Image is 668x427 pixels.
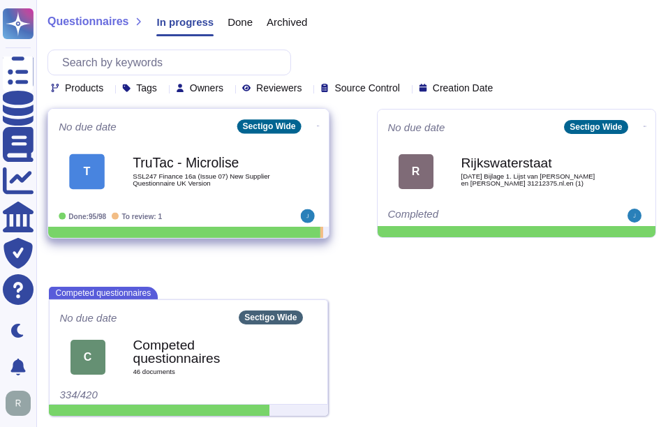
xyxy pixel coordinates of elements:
[49,287,158,299] span: Competed questionnaires
[133,368,273,375] span: 46 document s
[237,119,301,133] div: Sectigo Wide
[133,173,274,186] span: SSL247 Finance 16a (Issue 07) New Supplier Questionnaire UK Version
[6,391,31,416] img: user
[121,212,162,220] span: To review: 1
[461,156,601,170] b: Rijkswaterstaat
[300,209,314,223] img: user
[628,209,641,223] img: user
[70,340,105,375] div: C
[69,153,105,189] div: T
[133,156,274,170] b: TruTac - Microlise
[388,122,445,133] span: No due date
[47,16,128,27] span: Questionnaires
[334,83,399,93] span: Source Control
[228,17,253,27] span: Done
[136,83,157,93] span: Tags
[68,212,106,220] span: Done: 95/98
[388,209,559,223] div: Completed
[133,338,273,365] b: Competed questionnaires
[267,17,307,27] span: Archived
[156,17,214,27] span: In progress
[564,120,628,134] div: Sectigo Wide
[59,121,117,132] span: No due date
[60,313,117,323] span: No due date
[190,83,223,93] span: Owners
[399,154,433,189] div: R
[239,310,302,324] div: Sectigo Wide
[3,388,40,419] button: user
[65,83,103,93] span: Products
[256,83,302,93] span: Reviewers
[60,389,98,400] span: 334/420
[433,83,493,93] span: Creation Date
[55,50,290,75] input: Search by keywords
[461,173,601,186] span: [DATE] Bijlage 1. Lijst van [PERSON_NAME] en [PERSON_NAME] 31212375.nl.en (1)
